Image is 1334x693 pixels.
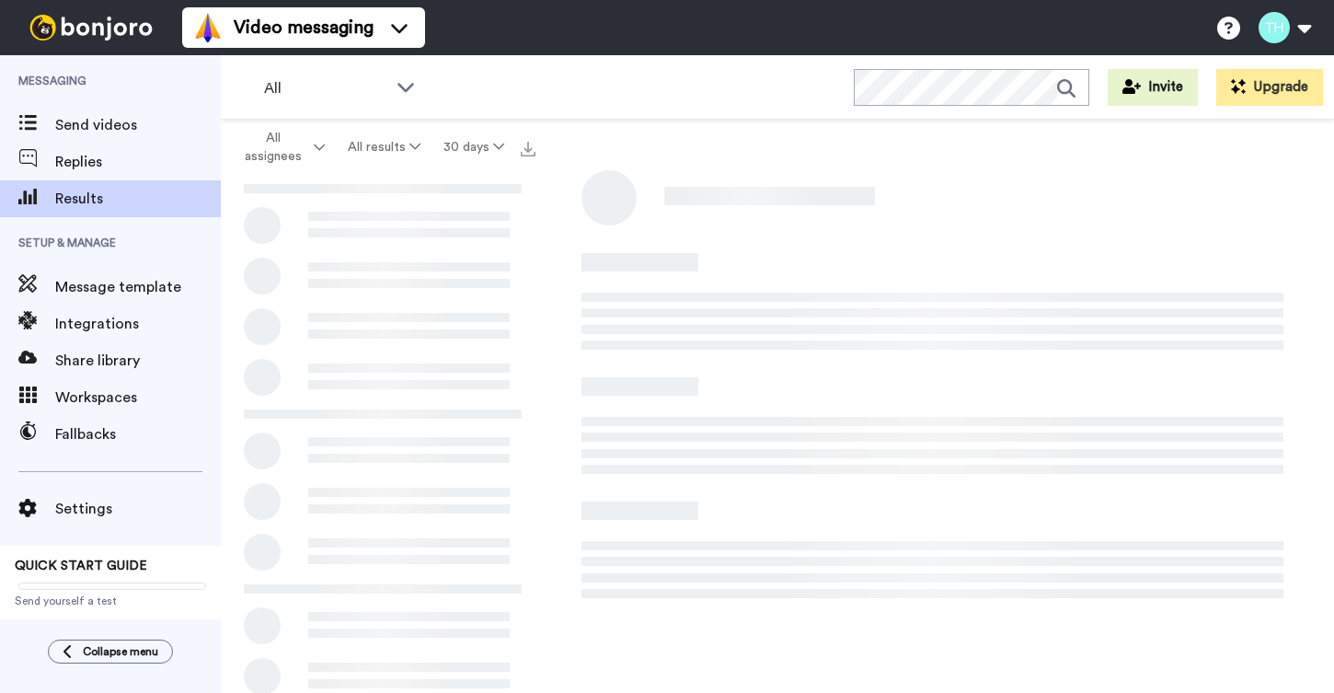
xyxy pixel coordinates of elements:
[236,129,310,166] span: All assignees
[55,151,221,173] span: Replies
[234,15,374,40] span: Video messaging
[15,594,206,608] span: Send yourself a test
[15,560,147,572] span: QUICK START GUIDE
[55,350,221,372] span: Share library
[1108,69,1198,106] button: Invite
[55,276,221,298] span: Message template
[1216,69,1323,106] button: Upgrade
[55,114,221,136] span: Send videos
[55,387,221,409] span: Workspaces
[55,498,221,520] span: Settings
[337,131,432,164] button: All results
[515,133,541,161] button: Export all results that match these filters now.
[48,640,173,664] button: Collapse menu
[55,423,221,445] span: Fallbacks
[22,15,160,40] img: bj-logo-header-white.svg
[521,142,535,156] img: export.svg
[55,313,221,335] span: Integrations
[193,13,223,42] img: vm-color.svg
[264,77,387,99] span: All
[224,121,337,173] button: All assignees
[55,188,221,210] span: Results
[431,131,515,164] button: 30 days
[83,644,158,659] span: Collapse menu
